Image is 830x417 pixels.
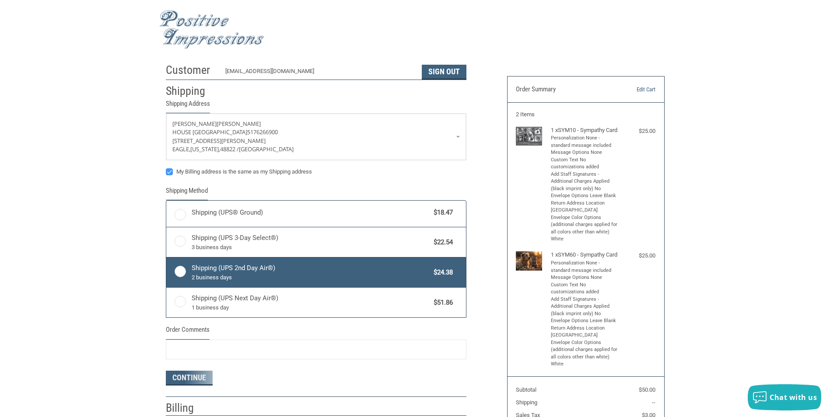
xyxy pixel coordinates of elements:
span: [GEOGRAPHIC_DATA] [239,145,294,153]
span: [PERSON_NAME] [217,120,261,128]
li: Envelope Options Leave Blank [551,317,619,325]
span: Chat with us [770,393,817,402]
span: $50.00 [639,386,655,393]
div: [EMAIL_ADDRESS][DOMAIN_NAME] [225,67,413,80]
span: Shipping [516,399,537,406]
label: My Billing address is the same as my Shipping address [166,168,466,175]
li: Envelope Options Leave Blank [551,192,619,200]
legend: Shipping Method [166,186,208,200]
span: 3 business days [192,243,430,252]
h4: 1 x SYM60 - Sympathy Card [551,251,619,258]
li: Add Staff Signatures - Additional Charges Applied (black imprint only) No [551,296,619,318]
div: $25.00 [620,127,655,136]
li: Personalization None - standard message included [551,260,619,274]
li: Envelope Color Options (additional charges applied for all colors other than white) White [551,339,619,368]
h3: Order Summary [516,85,611,94]
span: 48822 / [220,145,239,153]
span: Eagle, [172,145,190,153]
li: Personalization None - standard message included [551,135,619,149]
span: $18.47 [430,208,453,218]
li: Envelope Color Options (additional charges applied for all colors other than white) White [551,214,619,243]
span: House [GEOGRAPHIC_DATA] [172,128,247,136]
li: Custom Text No customizations added [551,281,619,296]
span: [US_STATE], [190,145,220,153]
button: Continue [166,371,213,386]
a: Edit Cart [611,85,655,94]
span: Shipping (UPS 2nd Day Air®) [192,263,430,281]
span: Shipping (UPS 3-Day Select®) [192,233,430,251]
span: Shipping (UPS Next Day Air®) [192,293,430,312]
h2: Customer [166,63,217,77]
li: Return Address Location [GEOGRAPHIC_DATA] [551,200,619,214]
h2: Shipping [166,84,217,98]
h2: Billing [166,401,217,415]
span: -- [652,399,655,406]
span: Subtotal [516,386,536,393]
span: 1 business day [192,303,430,312]
span: Shipping (UPS® Ground) [192,208,430,218]
span: 5176266900 [247,128,278,136]
h3: 2 Items [516,111,655,118]
li: Custom Text No customizations added [551,156,619,171]
legend: Shipping Address [166,99,210,113]
li: Add Staff Signatures - Additional Charges Applied (black imprint only) No [551,171,619,193]
span: $51.86 [430,298,453,308]
span: $22.54 [430,237,453,247]
span: 2 business days [192,273,430,282]
li: Message Options None [551,149,619,156]
legend: Order Comments [166,325,210,339]
span: [PERSON_NAME] [172,120,217,128]
img: Positive Impressions [159,10,264,49]
span: $24.38 [430,268,453,278]
li: Return Address Location [GEOGRAPHIC_DATA] [551,325,619,339]
span: [STREET_ADDRESS][PERSON_NAME] [172,137,266,145]
button: Sign Out [422,65,466,80]
li: Message Options None [551,274,619,281]
a: Enter or select a different address [166,114,466,160]
h4: 1 x SYM10 - Sympathy Card [551,127,619,134]
div: $25.00 [620,251,655,260]
button: Chat with us [748,384,821,410]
